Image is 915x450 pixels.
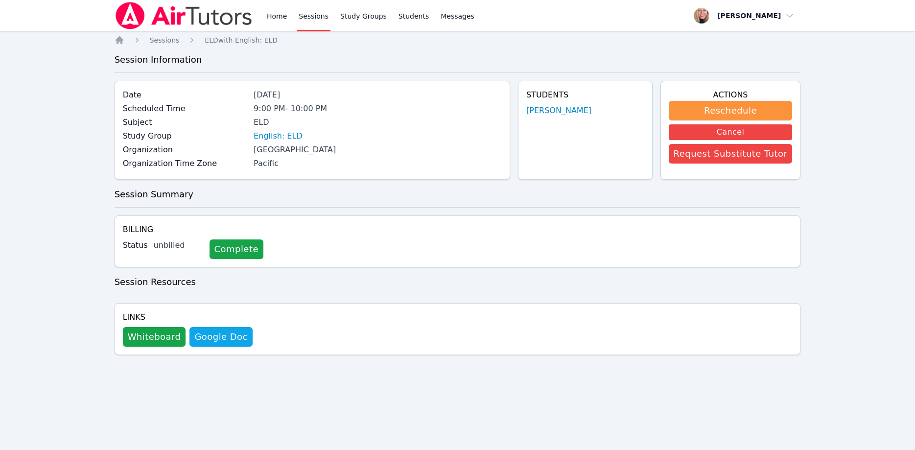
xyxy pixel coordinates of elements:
nav: Breadcrumb [115,35,801,45]
a: Complete [210,239,263,259]
button: Cancel [669,124,793,140]
a: ELDwith English: ELD [205,35,278,45]
img: Air Tutors [115,2,253,29]
label: Scheduled Time [123,103,248,115]
div: Pacific [254,158,502,169]
div: ELD [254,117,502,128]
button: Reschedule [669,101,793,120]
label: Status [123,239,148,251]
div: 9:00 PM - 10:00 PM [254,103,502,115]
h3: Session Information [115,53,801,67]
div: unbilled [154,239,202,251]
h4: Actions [669,89,793,101]
button: Whiteboard [123,327,186,347]
label: Subject [123,117,248,128]
button: Request Substitute Tutor [669,144,793,164]
h4: Billing [123,224,793,236]
div: [GEOGRAPHIC_DATA] [254,144,502,156]
label: Date [123,89,248,101]
span: Messages [441,11,474,21]
label: Organization [123,144,248,156]
h3: Session Summary [115,188,801,201]
a: Google Doc [189,327,252,347]
a: [PERSON_NAME] [526,105,591,117]
span: ELD with English: ELD [205,36,278,44]
h3: Session Resources [115,275,801,289]
label: Study Group [123,130,248,142]
h4: Students [526,89,644,101]
label: Organization Time Zone [123,158,248,169]
a: Sessions [150,35,180,45]
div: [DATE] [254,89,502,101]
span: Sessions [150,36,180,44]
a: English: ELD [254,130,303,142]
h4: Links [123,311,253,323]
